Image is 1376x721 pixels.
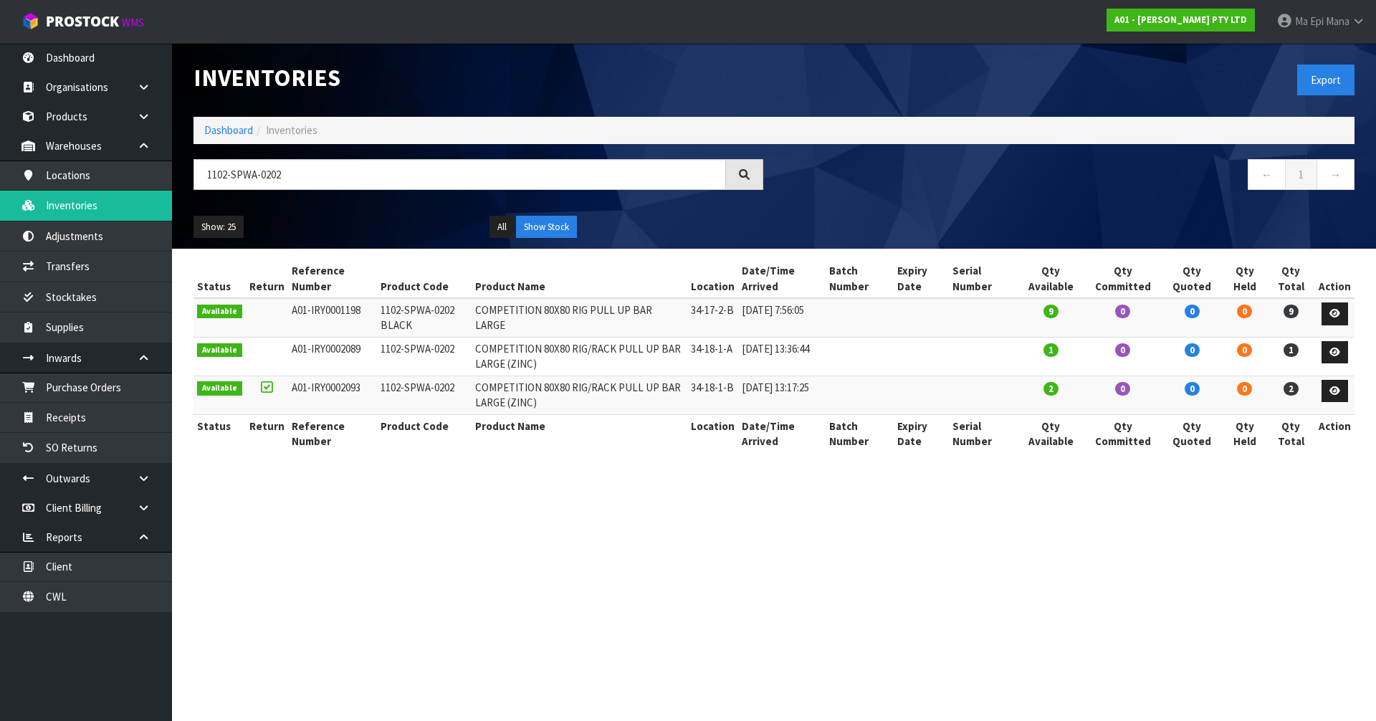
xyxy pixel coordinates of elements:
th: Qty Available [1018,259,1084,298]
th: Qty Total [1267,414,1315,452]
span: 1 [1043,343,1059,357]
th: Product Code [377,259,472,298]
th: Qty Quoted [1162,259,1222,298]
span: 9 [1284,305,1299,318]
th: Action [1315,414,1354,452]
span: Inventories [266,123,317,137]
td: 1102-SPWA-0202 [377,337,472,376]
th: Product Name [472,259,687,298]
td: 1102-SPWA-0202 BLACK [377,298,472,337]
th: Serial Number [949,414,1017,452]
span: 0 [1115,305,1130,318]
img: cube-alt.png [21,12,39,30]
span: Available [197,381,242,396]
th: Batch Number [826,414,894,452]
span: 2 [1284,382,1299,396]
td: 1102-SPWA-0202 [377,376,472,414]
td: 34-18-1-A [687,337,738,376]
th: Reference Number [288,414,378,452]
td: A01-IRY0002089 [288,337,378,376]
th: Return [246,414,288,452]
span: 0 [1237,343,1252,357]
h1: Inventories [193,65,763,91]
td: COMPETITION 80X80 RIG PULL UP BAR LARGE [472,298,687,337]
span: ProStock [46,12,119,31]
span: Available [197,343,242,358]
th: Qty Quoted [1162,414,1222,452]
a: ← [1248,159,1286,190]
td: 34-18-1-B [687,376,738,414]
th: Serial Number [949,259,1017,298]
th: Product Code [377,414,472,452]
input: Search inventories [193,159,726,190]
span: 9 [1043,305,1059,318]
span: Mana [1326,14,1349,28]
a: 1 [1285,159,1317,190]
th: Status [193,259,246,298]
td: [DATE] 7:56:05 [738,298,826,337]
span: 0 [1237,382,1252,396]
td: 34-17-2-B [687,298,738,337]
span: 0 [1115,382,1130,396]
td: COMPETITION 80X80 RIG/RACK PULL UP BAR LARGE (ZINC) [472,376,687,414]
th: Reference Number [288,259,378,298]
nav: Page navigation [785,159,1354,194]
th: Date/Time Arrived [738,259,826,298]
span: 0 [1185,305,1200,318]
th: Qty Committed [1084,414,1162,452]
th: Action [1315,259,1354,298]
th: Expiry Date [894,259,950,298]
button: All [489,216,515,239]
span: 0 [1185,343,1200,357]
th: Qty Held [1222,414,1266,452]
span: 1 [1284,343,1299,357]
button: Export [1297,65,1354,95]
span: Available [197,305,242,319]
a: A01 - [PERSON_NAME] PTY LTD [1107,9,1255,32]
th: Batch Number [826,259,894,298]
th: Status [193,414,246,452]
th: Qty Held [1222,259,1266,298]
strong: A01 - [PERSON_NAME] PTY LTD [1114,14,1247,26]
td: A01-IRY0002093 [288,376,378,414]
span: 0 [1237,305,1252,318]
th: Qty Total [1267,259,1315,298]
td: COMPETITION 80X80 RIG/RACK PULL UP BAR LARGE (ZINC) [472,337,687,376]
th: Expiry Date [894,414,950,452]
th: Qty Committed [1084,259,1162,298]
span: Ma Epi [1295,14,1324,28]
th: Return [246,259,288,298]
small: WMS [122,16,144,29]
th: Date/Time Arrived [738,414,826,452]
button: Show: 25 [193,216,244,239]
th: Product Name [472,414,687,452]
td: A01-IRY0001198 [288,298,378,337]
span: 0 [1185,382,1200,396]
span: 0 [1115,343,1130,357]
th: Qty Available [1018,414,1084,452]
span: 2 [1043,382,1059,396]
th: Location [687,259,738,298]
th: Location [687,414,738,452]
td: [DATE] 13:17:25 [738,376,826,414]
button: Show Stock [516,216,577,239]
a: Dashboard [204,123,253,137]
td: [DATE] 13:36:44 [738,337,826,376]
a: → [1317,159,1354,190]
